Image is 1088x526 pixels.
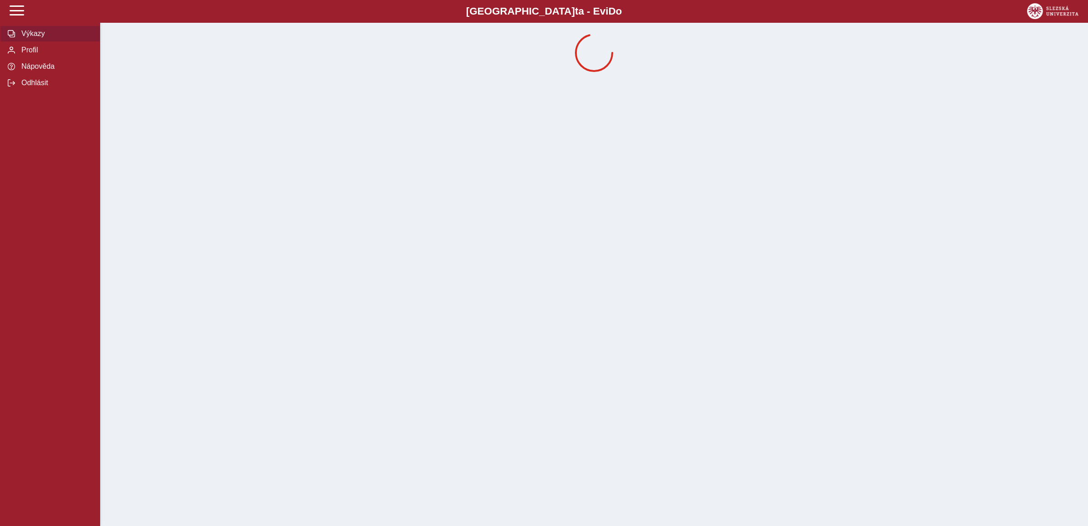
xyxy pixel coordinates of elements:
span: Výkazy [19,30,92,38]
b: [GEOGRAPHIC_DATA] a - Evi [27,5,1061,17]
span: Odhlásit [19,79,92,87]
img: logo_web_su.png [1027,3,1078,19]
span: Profil [19,46,92,54]
span: D [608,5,615,17]
span: o [616,5,622,17]
span: t [575,5,578,17]
span: Nápověda [19,62,92,71]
